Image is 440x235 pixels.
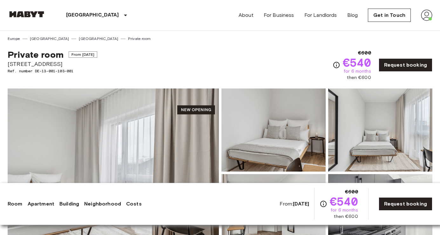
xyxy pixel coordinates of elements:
[379,58,432,72] a: Request booking
[334,213,358,220] span: then €600
[8,200,23,208] a: Room
[8,68,97,74] span: Ref. number DE-13-001-103-001
[368,9,411,22] a: Get in Touch
[344,68,371,75] span: for 6 months
[69,51,98,58] span: From [DATE]
[320,200,327,208] svg: Check cost overview for full price breakdown. Please note that discounts apply to new joiners onl...
[221,88,326,172] img: Picture of unit DE-13-001-103-001
[358,49,371,57] span: €600
[345,188,358,196] span: €600
[84,200,121,208] a: Neighborhood
[8,49,64,60] span: Private room
[79,36,118,42] a: [GEOGRAPHIC_DATA]
[8,11,46,17] img: Habyt
[343,57,371,68] span: €540
[239,11,254,19] a: About
[328,88,432,172] img: Picture of unit DE-13-001-103-001
[264,11,294,19] a: For Business
[30,36,69,42] a: [GEOGRAPHIC_DATA]
[421,10,432,21] img: avatar
[66,11,119,19] p: [GEOGRAPHIC_DATA]
[128,36,151,42] a: Private room
[59,200,79,208] a: Building
[8,60,97,68] span: [STREET_ADDRESS]
[28,200,54,208] a: Apartment
[347,11,358,19] a: Blog
[8,36,20,42] a: Europe
[293,201,309,207] b: [DATE]
[333,61,340,69] svg: Check cost overview for full price breakdown. Please note that discounts apply to new joiners onl...
[304,11,337,19] a: For Landlords
[379,197,432,211] a: Request booking
[126,200,142,208] a: Costs
[280,200,309,207] span: From:
[331,207,358,213] span: for 6 months
[347,75,371,81] span: then €600
[330,196,358,207] span: €540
